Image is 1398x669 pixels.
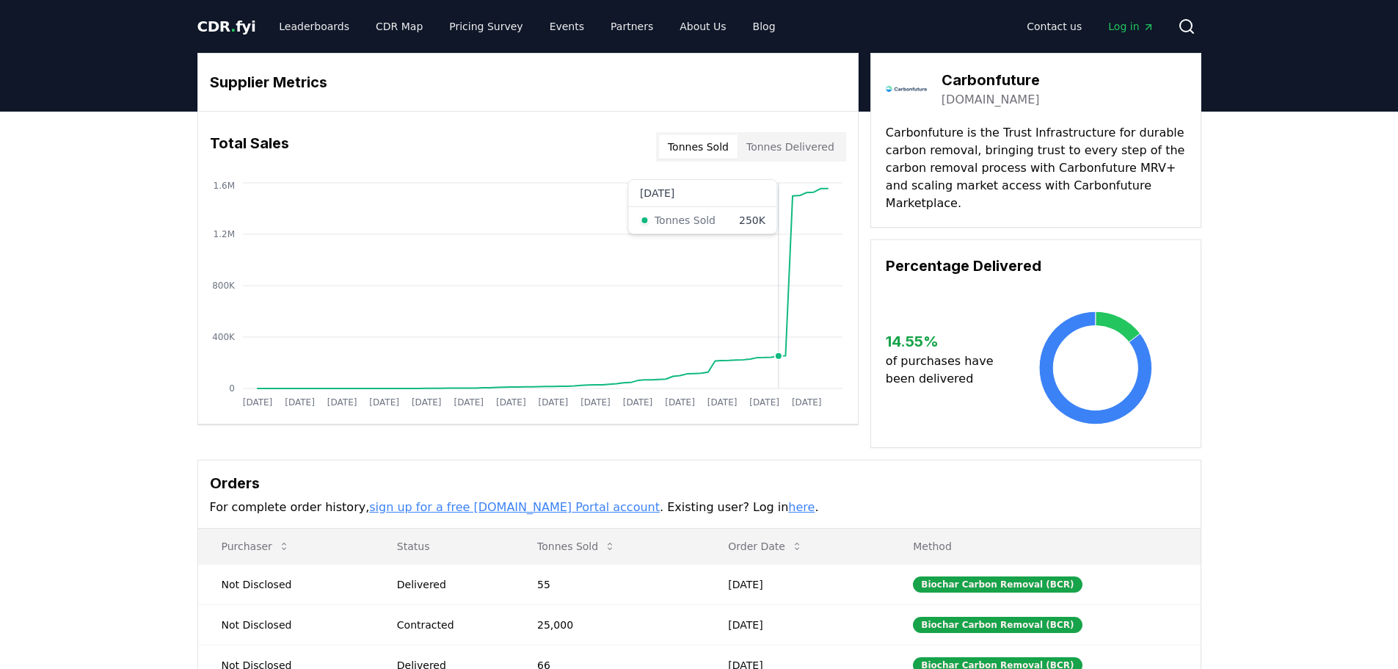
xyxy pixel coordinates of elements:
td: Not Disclosed [198,604,374,645]
tspan: 800K [212,281,236,291]
a: Pricing Survey [437,13,534,40]
a: Blog [741,13,787,40]
a: here [788,500,815,514]
div: Biochar Carbon Removal (BCR) [913,576,1082,593]
span: Log in [1108,19,1154,34]
a: CDR Map [364,13,434,40]
h3: Orders [210,472,1189,494]
tspan: [DATE] [285,397,315,408]
button: Tonnes Delivered [738,135,843,159]
tspan: 1.2M [213,229,234,239]
tspan: [DATE] [622,397,652,408]
tspan: 0 [229,383,235,394]
span: CDR fyi [197,18,256,35]
button: Tonnes Sold [525,532,627,561]
h3: Total Sales [210,132,289,162]
a: CDR.fyi [197,16,256,37]
button: Purchaser [210,532,302,561]
div: Contracted [397,618,502,632]
a: Events [538,13,596,40]
a: Leaderboards [267,13,361,40]
td: 55 [514,564,705,604]
tspan: 1.6M [213,181,234,191]
p: Status [385,539,502,554]
td: [DATE] [705,604,889,645]
h3: 14.55 % [886,330,1005,352]
tspan: [DATE] [580,397,611,408]
p: For complete order history, . Existing user? Log in . [210,499,1189,516]
tspan: [DATE] [242,397,272,408]
td: 25,000 [514,604,705,645]
tspan: [DATE] [369,397,399,408]
tspan: [DATE] [749,397,779,408]
tspan: [DATE] [454,397,484,408]
h3: Percentage Delivered [886,255,1186,277]
nav: Main [267,13,787,40]
td: [DATE] [705,564,889,604]
tspan: [DATE] [665,397,695,408]
button: Order Date [716,532,815,561]
button: Tonnes Sold [659,135,738,159]
tspan: [DATE] [496,397,526,408]
p: of purchases have been delivered [886,352,1005,388]
td: Not Disclosed [198,564,374,604]
a: [DOMAIN_NAME] [942,91,1040,109]
h3: Carbonfuture [942,69,1040,91]
div: Delivered [397,577,502,592]
a: sign up for a free [DOMAIN_NAME] Portal account [369,500,660,514]
a: Partners [599,13,665,40]
div: Biochar Carbon Removal (BCR) [913,617,1082,633]
h3: Supplier Metrics [210,71,846,93]
span: . [230,18,236,35]
a: Contact us [1015,13,1093,40]
p: Carbonfuture is the Trust Infrastructure for durable carbon removal, bringing trust to every step... [886,124,1186,212]
tspan: [DATE] [707,397,737,408]
p: Method [901,539,1188,554]
a: Log in [1096,13,1165,40]
tspan: 400K [212,332,236,342]
tspan: [DATE] [791,397,821,408]
img: Carbonfuture-logo [886,68,927,109]
a: About Us [668,13,738,40]
tspan: [DATE] [411,397,441,408]
tspan: [DATE] [538,397,568,408]
nav: Main [1015,13,1165,40]
tspan: [DATE] [327,397,357,408]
